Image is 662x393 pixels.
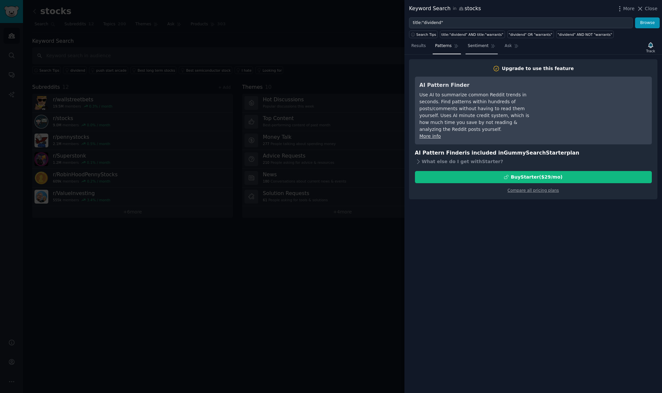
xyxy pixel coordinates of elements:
[511,174,562,181] div: Buy Starter ($ 29 /mo )
[508,188,559,193] a: Compare all pricing plans
[502,65,574,72] div: Upgrade to use this feature
[504,150,566,156] span: GummySearch Starter
[556,31,614,38] a: "dividend" AND NOT "warrants"
[409,5,481,13] div: Keyword Search stocks
[420,81,539,89] h3: AI Pattern Finder
[637,5,657,12] button: Close
[453,6,456,12] span: in
[409,17,633,29] input: Try a keyword related to your business
[623,5,635,12] span: More
[558,32,612,37] div: "dividend" AND NOT "warrants"
[502,41,521,54] a: Ask
[411,43,426,49] span: Results
[646,49,655,53] div: Track
[644,40,657,54] button: Track
[409,31,438,38] button: Search Tips
[433,41,461,54] a: Patterns
[635,17,660,29] button: Browse
[409,41,428,54] a: Results
[420,91,539,133] div: Use AI to summarize common Reddit trends in seconds. Find patterns within hundreds of posts/comme...
[466,41,498,54] a: Sentiment
[415,157,652,166] div: What else do I get with Starter ?
[416,32,436,37] span: Search Tips
[415,171,652,183] button: BuyStarter($29/mo)
[549,81,647,131] iframe: YouTube video player
[420,134,441,139] a: More info
[616,5,635,12] button: More
[435,43,451,49] span: Patterns
[507,31,554,38] a: "dividend" OR "warrants"
[505,43,512,49] span: Ask
[442,32,504,37] div: title:"dividend" AND title:"warrants"
[509,32,552,37] div: "dividend" OR "warrants"
[415,149,652,157] h3: AI Pattern Finder is included in plan
[440,31,505,38] a: title:"dividend" AND title:"warrants"
[645,5,657,12] span: Close
[468,43,489,49] span: Sentiment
